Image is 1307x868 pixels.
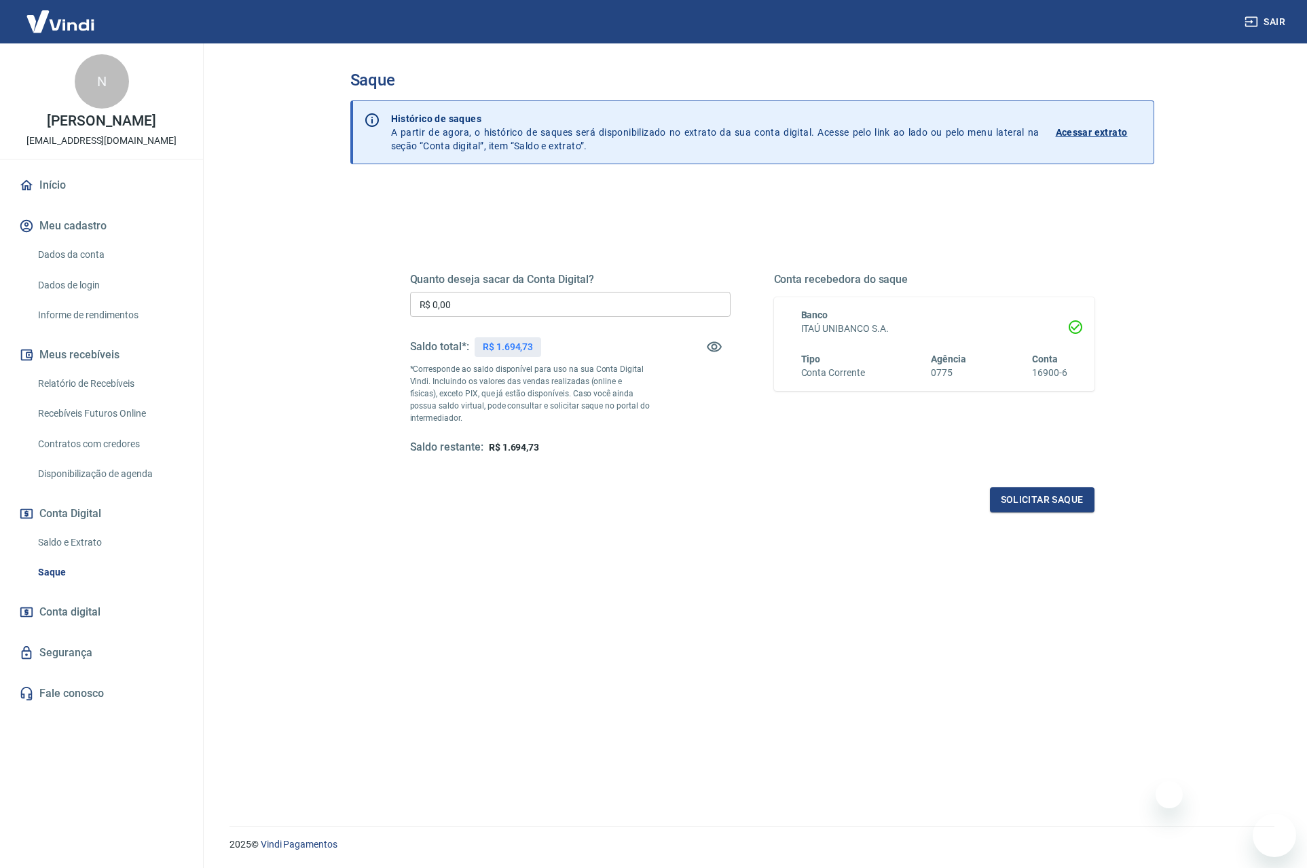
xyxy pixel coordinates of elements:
[801,366,865,380] h6: Conta Corrente
[489,442,539,453] span: R$ 1.694,73
[33,241,187,269] a: Dados da conta
[774,273,1094,286] h5: Conta recebedora do saque
[410,273,731,286] h5: Quanto deseja sacar da Conta Digital?
[261,839,337,850] a: Vindi Pagamentos
[33,529,187,556] a: Saldo e Extrato
[229,837,1274,852] p: 2025 ©
[931,366,966,380] h6: 0775
[410,363,650,424] p: *Corresponde ao saldo disponível para uso na sua Conta Digital Vindi. Incluindo os valores das ve...
[16,638,187,668] a: Segurança
[33,301,187,329] a: Informe de rendimentos
[16,170,187,200] a: Início
[1032,354,1058,364] span: Conta
[801,322,1067,336] h6: ITAÚ UNIBANCO S.A.
[1056,112,1143,153] a: Acessar extrato
[16,340,187,370] button: Meus recebíveis
[990,487,1094,512] button: Solicitar saque
[33,430,187,458] a: Contratos com credores
[391,112,1039,153] p: A partir de agora, o histórico de saques será disponibilizado no extrato da sua conta digital. Ac...
[1253,814,1296,857] iframe: Botão para abrir a janela de mensagens
[16,597,187,627] a: Conta digital
[1242,10,1291,35] button: Sair
[16,1,105,42] img: Vindi
[1056,126,1128,139] p: Acessar extrato
[33,271,187,299] a: Dados de login
[483,340,533,354] p: R$ 1.694,73
[931,354,966,364] span: Agência
[33,400,187,428] a: Recebíveis Futuros Online
[391,112,1039,126] p: Histórico de saques
[16,679,187,709] a: Fale conosco
[33,559,187,586] a: Saque
[410,340,469,354] h5: Saldo total*:
[26,134,177,148] p: [EMAIL_ADDRESS][DOMAIN_NAME]
[33,460,187,488] a: Disponibilização de agenda
[801,309,828,320] span: Banco
[410,440,483,455] h5: Saldo restante:
[33,370,187,398] a: Relatório de Recebíveis
[16,499,187,529] button: Conta Digital
[1156,781,1183,808] iframe: Fechar mensagem
[16,211,187,241] button: Meu cadastro
[801,354,821,364] span: Tipo
[350,71,1154,90] h3: Saque
[47,114,155,128] p: [PERSON_NAME]
[39,603,100,622] span: Conta digital
[1032,366,1067,380] h6: 16900-6
[75,54,129,109] div: N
